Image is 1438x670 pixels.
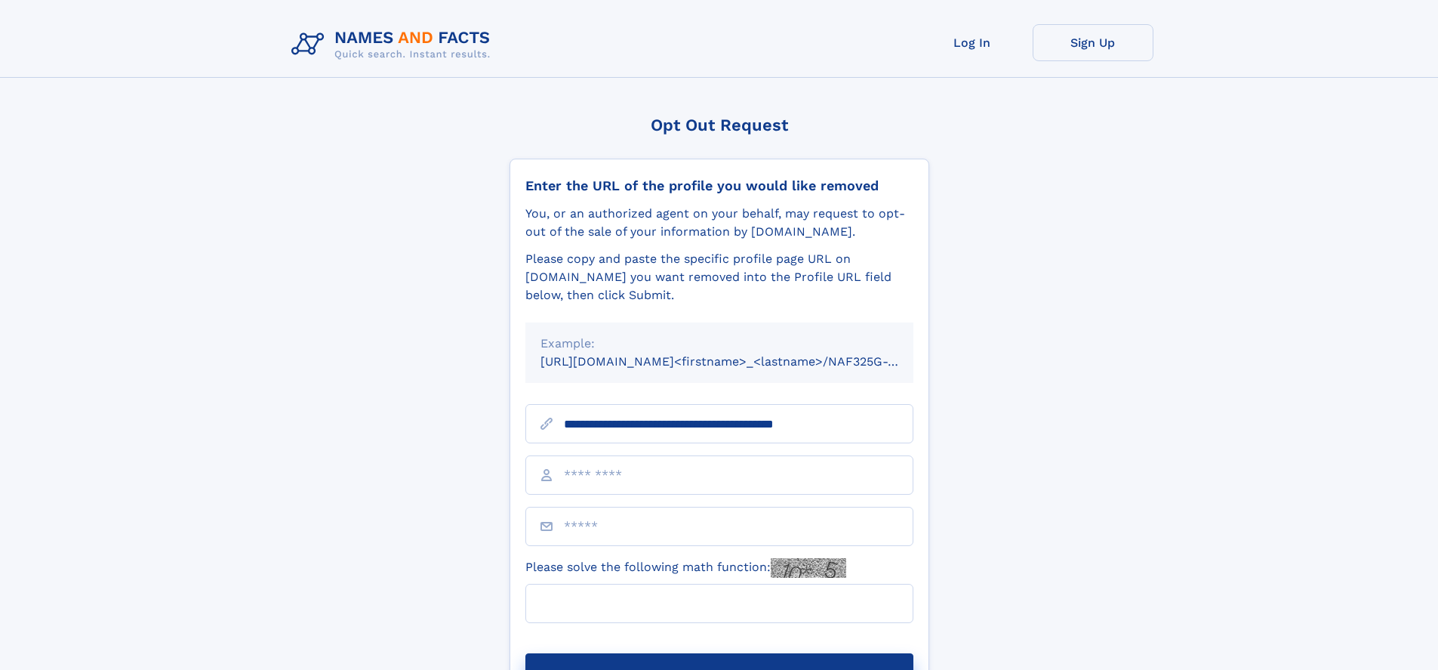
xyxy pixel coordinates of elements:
div: You, or an authorized agent on your behalf, may request to opt-out of the sale of your informatio... [525,205,913,241]
div: Example: [540,335,898,353]
div: Please copy and paste the specific profile page URL on [DOMAIN_NAME] you want removed into the Pr... [525,250,913,304]
a: Log In [912,24,1033,61]
div: Enter the URL of the profile you would like removed [525,178,913,194]
img: Logo Names and Facts [285,24,503,65]
div: Opt Out Request [510,116,929,134]
a: Sign Up [1033,24,1153,61]
label: Please solve the following math function: [525,558,846,578]
small: [URL][DOMAIN_NAME]<firstname>_<lastname>/NAF325G-xxxxxxxx [540,354,942,369]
